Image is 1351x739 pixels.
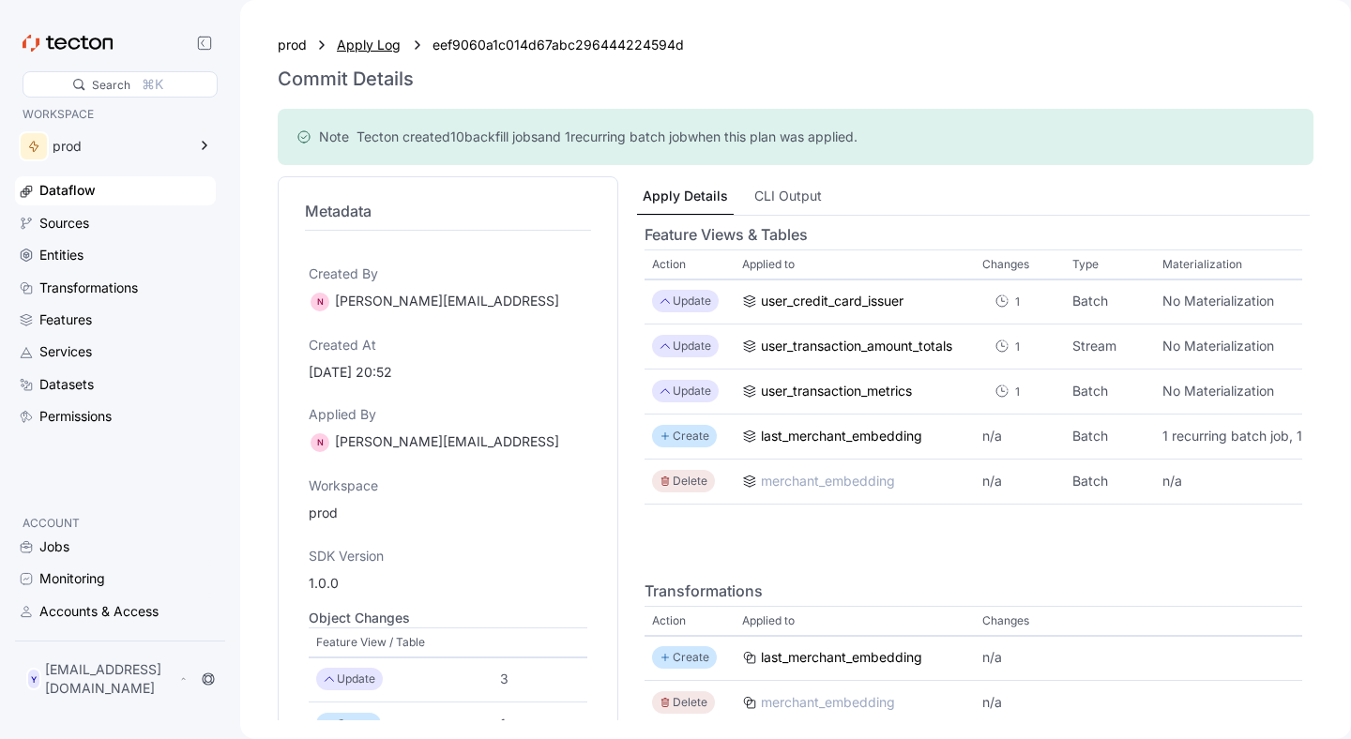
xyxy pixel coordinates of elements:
[1072,255,1099,274] p: Type
[500,714,579,734] div: 1
[26,668,41,690] div: Y
[742,611,795,630] p: Applied to
[305,200,591,222] h4: Metadata
[39,180,96,201] div: Dataflow
[23,71,218,98] div: Search⌘K
[433,35,684,55] a: eef9060a1c014d67abc296444224594d
[500,669,579,689] div: 3
[742,336,967,356] a: user_transaction_amount_totals
[15,370,216,399] a: Datasets
[15,565,216,593] a: Monitoring
[982,288,1038,314] div: 1
[742,426,967,446] a: last_merchant_embedding
[319,128,349,146] p: Note
[652,611,686,630] p: Action
[15,176,216,204] a: Dataflow
[652,255,686,274] p: Action
[673,337,711,355] p: Update
[982,333,1038,359] div: 1
[982,471,1057,491] div: n/a
[1162,426,1328,446] div: 1 recurring batch job, 10 backfill jobs
[45,660,175,698] p: [EMAIL_ADDRESS][DOMAIN_NAME]
[761,471,895,491] div: merchant_embedding
[39,245,83,265] div: Entities
[39,278,138,298] div: Transformations
[643,186,728,206] div: Apply Details
[39,601,159,622] div: Accounts & Access
[673,472,707,490] p: Delete
[982,255,1029,274] p: Changes
[337,670,375,688] p: Update
[15,241,216,269] a: Entities
[1162,291,1328,311] div: No Materialization
[761,381,912,401] div: user_transaction_metrics
[1162,336,1328,356] div: No Materialization
[39,374,94,395] div: Datasets
[761,291,903,311] div: user_credit_card_issuer
[673,292,711,310] p: Update
[761,426,922,446] div: last_merchant_embedding
[142,74,163,95] div: ⌘K
[39,309,92,330] div: Features
[39,213,89,234] div: Sources
[39,568,105,589] div: Monitoring
[39,406,112,427] div: Permissions
[15,274,216,302] a: Transformations
[1015,338,1020,355] div: 1
[982,611,1029,630] p: Changes
[982,426,1057,446] div: n/a
[761,647,922,668] div: last_merchant_embedding
[1015,293,1020,310] div: 1
[1015,383,1020,400] div: 1
[673,427,709,445] p: Create
[761,692,895,713] div: merchant_embedding
[1162,471,1328,491] div: n/a
[53,140,186,153] div: prod
[742,381,967,401] a: user_transaction_metrics
[1072,426,1147,446] div: Batch
[15,402,216,430] a: Permissions
[645,223,1302,246] h4: Feature Views & Tables
[278,68,414,90] h3: Commit Details
[316,633,425,652] p: Feature View / Table
[309,609,587,627] h5: Object Changes
[23,105,208,124] p: WORKSPACE
[39,536,69,557] div: Jobs
[92,76,130,94] div: Search
[742,291,967,311] a: user_credit_card_issuer
[1072,381,1147,401] div: Batch
[982,378,1038,404] div: 1
[15,306,216,334] a: Features
[1072,291,1147,311] div: Batch
[1162,381,1328,401] div: No Materialization
[337,35,402,55] a: Apply Log
[357,128,858,146] p: Tecton created when this plan was applied.
[742,255,795,274] p: Applied to
[645,580,1302,602] h4: Transformations
[982,692,1057,713] div: n/a
[337,715,373,733] p: Create
[538,128,561,146] span: and
[15,597,216,626] a: Accounts & Access
[673,648,709,667] p: Create
[561,128,688,146] span: 1 recurring batch job
[673,382,711,400] p: Update
[15,338,216,366] a: Services
[754,186,822,206] div: CLI Output
[1072,336,1147,356] div: Stream
[1072,471,1147,491] div: Batch
[39,341,92,362] div: Services
[1162,255,1242,274] p: Materialization
[278,35,307,55] a: prod
[15,209,216,237] a: Sources
[450,128,538,146] span: 10 backfill job s
[982,647,1057,668] div: n/a
[15,533,216,561] a: Jobs
[742,647,967,668] a: last_merchant_embedding
[673,693,707,712] p: Delete
[23,514,208,533] p: ACCOUNT
[761,336,952,356] div: user_transaction_amount_totals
